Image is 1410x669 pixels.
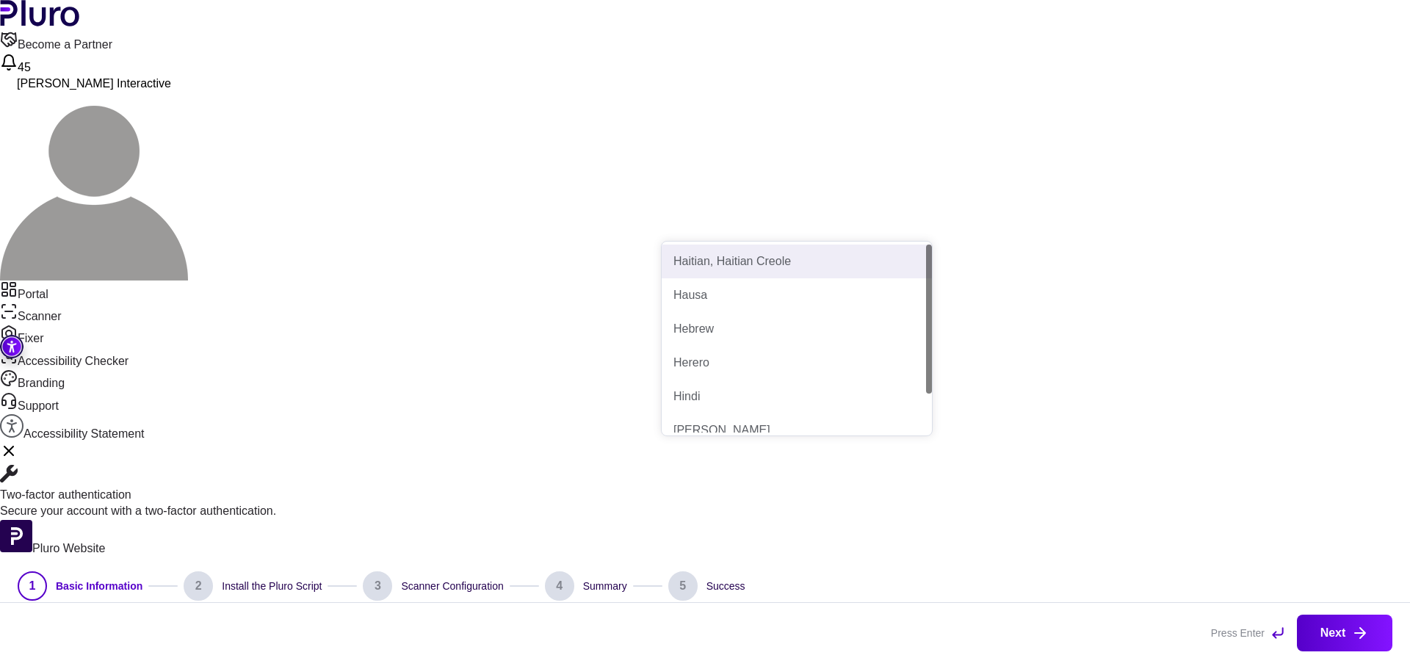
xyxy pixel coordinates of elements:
[668,571,698,601] div: 5
[662,413,932,447] div: Hiri Motu
[222,579,322,593] div: Install the Pluro Script
[662,380,932,413] div: Hindi
[662,312,932,346] div: Hebrew
[56,579,142,593] div: Basic Information
[673,422,920,438] div: [PERSON_NAME]
[706,579,745,593] div: Success
[662,346,932,380] div: Herero
[673,388,920,405] div: Hindi
[18,61,31,73] span: 45
[545,571,574,601] div: 4
[1297,615,1392,651] button: Next
[662,245,932,278] div: Haitian, Haitian Creole
[17,77,171,90] span: [PERSON_NAME] Interactive
[18,571,47,601] div: 1
[583,579,627,593] div: Summary
[673,253,920,270] div: Haitian, Haitian Creole
[184,571,213,601] div: 2
[673,355,920,371] div: Herero
[363,571,392,601] div: 3
[673,321,920,337] div: Hebrew
[662,278,932,312] div: Hausa
[1211,626,1285,640] div: Press Enter
[401,579,503,593] div: Scanner Configuration
[673,287,920,303] div: Hausa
